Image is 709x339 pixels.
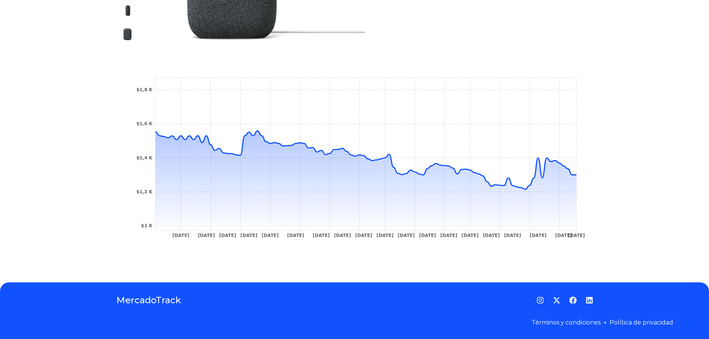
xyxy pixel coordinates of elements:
[334,233,351,238] tspan: [DATE]
[586,297,593,304] a: LinkedIn
[568,233,585,238] tspan: [DATE]
[136,155,152,161] tspan: $1,4 K
[198,233,215,238] tspan: [DATE]
[116,294,181,306] a: MercadoTrack
[240,233,257,238] tspan: [DATE]
[313,233,330,238] tspan: [DATE]
[355,233,372,238] tspan: [DATE]
[172,233,189,238] tspan: [DATE]
[504,233,521,238] tspan: [DATE]
[461,233,478,238] tspan: [DATE]
[122,28,134,40] img: Asistente Virtual Google Nest Audio Negro Voice Match
[141,223,152,228] tspan: $1 K
[219,233,236,238] tspan: [DATE]
[482,233,500,238] tspan: [DATE]
[555,233,572,238] tspan: [DATE]
[122,4,134,16] img: Asistente Virtual Google Nest Audio Negro Voice Match
[532,319,601,326] a: Términos y condiciones
[529,233,547,238] tspan: [DATE]
[440,233,457,238] tspan: [DATE]
[376,233,393,238] tspan: [DATE]
[537,297,544,304] a: Instagram
[553,297,560,304] a: Twitter
[262,233,279,238] tspan: [DATE]
[419,233,436,238] tspan: [DATE]
[398,233,415,238] tspan: [DATE]
[287,233,304,238] tspan: [DATE]
[136,87,152,92] tspan: $1,8 K
[569,297,577,304] a: Facebook
[136,121,152,126] tspan: $1,6 K
[610,319,673,326] a: Política de privacidad
[136,189,152,194] tspan: $1,2 K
